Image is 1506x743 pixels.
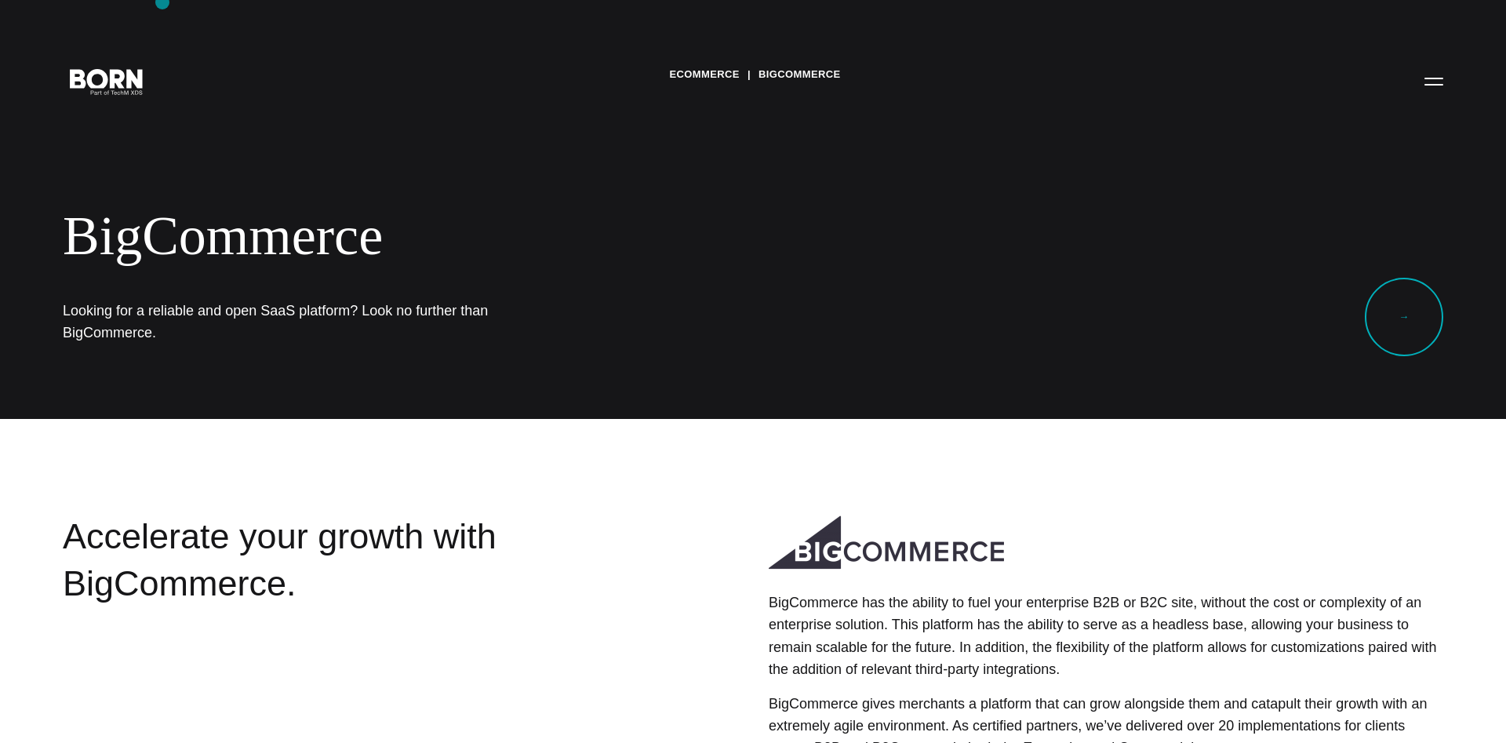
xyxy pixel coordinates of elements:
[1415,64,1453,97] button: Open
[669,63,739,86] a: eCommerce
[63,204,957,268] div: BigCommerce
[1365,278,1443,356] a: →
[769,592,1443,680] p: BigCommerce has the ability to fuel your enterprise B2B or B2C site, without the cost or complexi...
[63,300,533,344] h1: Looking for a reliable and open SaaS platform? Look no further than BigCommerce.
[758,63,841,86] a: BigCommerce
